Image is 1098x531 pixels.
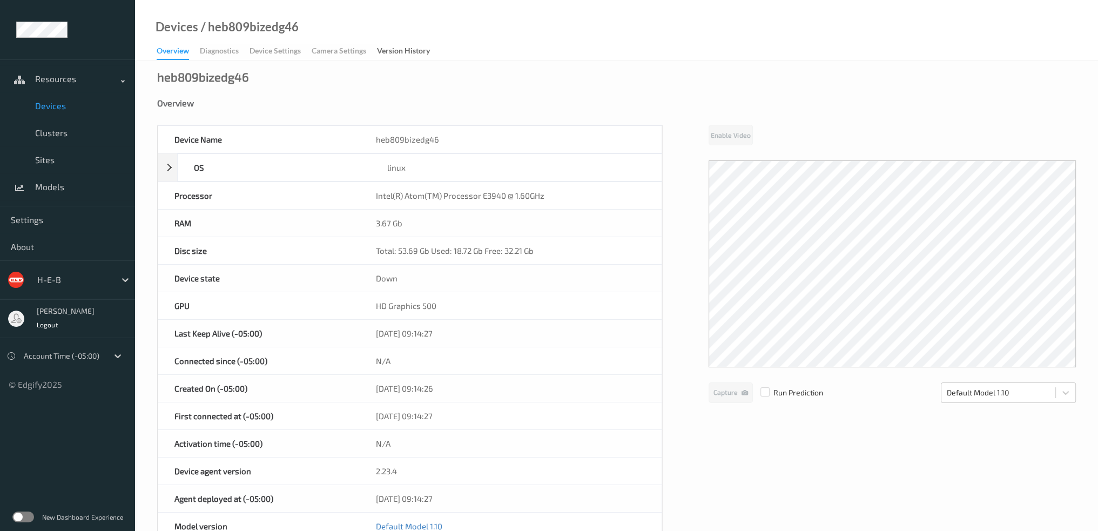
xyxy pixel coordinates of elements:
a: Default Model 1.10 [376,521,442,531]
a: Overview [157,44,200,60]
div: First connected at (-05:00) [158,402,360,429]
button: Enable Video [709,125,753,145]
div: Down [360,265,662,292]
div: GPU [158,292,360,319]
div: Total: 53.69 Gb Used: 18.72 Gb Free: 32.21 Gb [360,237,662,264]
div: Agent deployed at (-05:00) [158,485,360,512]
a: Version History [377,44,441,59]
div: Processor [158,182,360,209]
div: [DATE] 09:14:27 [360,320,662,347]
div: [DATE] 09:14:27 [360,402,662,429]
button: Capture [709,382,753,403]
div: Last Keep Alive (-05:00) [158,320,360,347]
div: [DATE] 09:14:27 [360,485,662,512]
div: N/A [360,347,662,374]
div: Connected since (-05:00) [158,347,360,374]
div: heb809bizedg46 [360,126,662,153]
div: 2.23.4 [360,458,662,485]
div: Version History [377,45,430,59]
div: / heb809bizedg46 [198,22,299,32]
div: Overview [157,45,189,60]
div: HD Graphics 500 [360,292,662,319]
div: RAM [158,210,360,237]
div: Device Name [158,126,360,153]
div: N/A [360,430,662,457]
div: OSlinux [158,153,662,182]
div: Device agent version [158,458,360,485]
div: OS [178,154,371,181]
div: Intel(R) Atom(TM) Processor E3940 @ 1.60GHz [360,182,662,209]
div: Created On (-05:00) [158,375,360,402]
div: Disc size [158,237,360,264]
div: Activation time (-05:00) [158,430,360,457]
div: 3.67 Gb [360,210,662,237]
div: heb809bizedg46 [157,71,249,82]
div: [DATE] 09:14:26 [360,375,662,402]
a: Devices [156,22,198,32]
div: Overview [157,98,1076,109]
div: linux [371,154,661,181]
div: Device state [158,265,360,292]
span: Run Prediction [753,387,823,398]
